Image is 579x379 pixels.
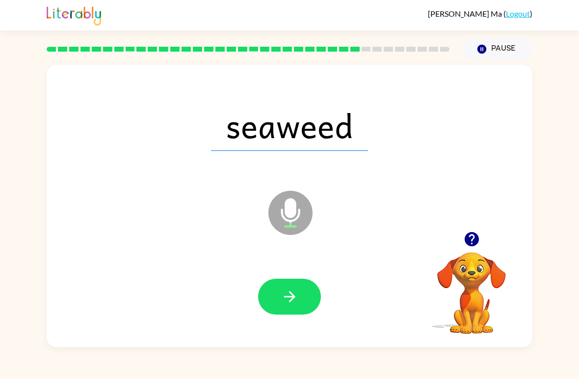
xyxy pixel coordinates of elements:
button: Pause [461,38,532,60]
a: Logout [506,9,530,18]
video: Your browser must support playing .mp4 files to use Literably. Please try using another browser. [422,237,521,335]
span: [PERSON_NAME] Ma [428,9,503,18]
span: seaweed [211,100,368,151]
img: Literably [47,4,101,26]
div: ( ) [428,9,532,18]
